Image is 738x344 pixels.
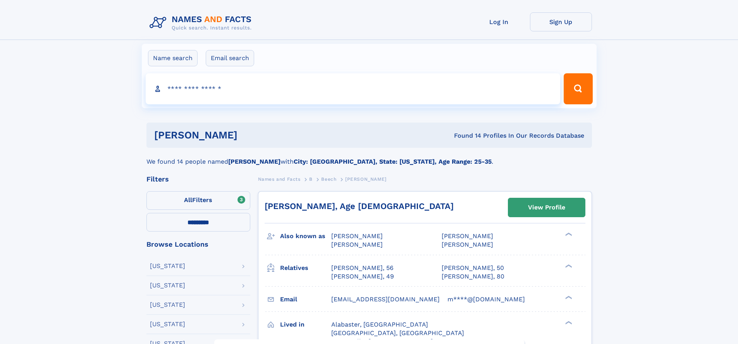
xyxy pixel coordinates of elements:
[442,232,493,240] span: [PERSON_NAME]
[563,295,573,300] div: ❯
[206,50,254,66] label: Email search
[442,264,504,272] a: [PERSON_NAME], 50
[331,296,440,303] span: [EMAIL_ADDRESS][DOMAIN_NAME]
[146,73,561,104] input: search input
[150,302,185,308] div: [US_STATE]
[146,176,250,183] div: Filters
[331,321,428,328] span: Alabaster, [GEOGRAPHIC_DATA]
[228,158,280,165] b: [PERSON_NAME]
[508,198,585,217] a: View Profile
[331,241,383,248] span: [PERSON_NAME]
[530,12,592,31] a: Sign Up
[294,158,492,165] b: City: [GEOGRAPHIC_DATA], State: [US_STATE], Age Range: 25-35
[563,263,573,268] div: ❯
[309,176,313,182] span: B
[346,131,584,140] div: Found 14 Profiles In Our Records Database
[146,12,258,33] img: Logo Names and Facts
[280,230,331,243] h3: Also known as
[563,232,573,237] div: ❯
[331,264,394,272] a: [PERSON_NAME], 56
[150,321,185,327] div: [US_STATE]
[280,261,331,275] h3: Relatives
[442,241,493,248] span: [PERSON_NAME]
[150,263,185,269] div: [US_STATE]
[280,293,331,306] h3: Email
[345,176,387,182] span: [PERSON_NAME]
[321,176,336,182] span: Beech
[309,174,313,184] a: B
[146,148,592,166] div: We found 14 people named with .
[146,241,250,248] div: Browse Locations
[280,318,331,331] h3: Lived in
[442,272,504,281] a: [PERSON_NAME], 80
[150,282,185,289] div: [US_STATE]
[528,199,565,216] div: View Profile
[468,12,530,31] a: Log In
[564,73,592,104] button: Search Button
[563,320,573,325] div: ❯
[265,201,454,211] a: [PERSON_NAME], Age [DEMOGRAPHIC_DATA]
[331,232,383,240] span: [PERSON_NAME]
[321,174,336,184] a: Beech
[146,191,250,210] label: Filters
[154,130,346,140] h1: [PERSON_NAME]
[258,174,301,184] a: Names and Facts
[331,329,464,337] span: [GEOGRAPHIC_DATA], [GEOGRAPHIC_DATA]
[331,272,394,281] a: [PERSON_NAME], 49
[184,196,192,204] span: All
[148,50,198,66] label: Name search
